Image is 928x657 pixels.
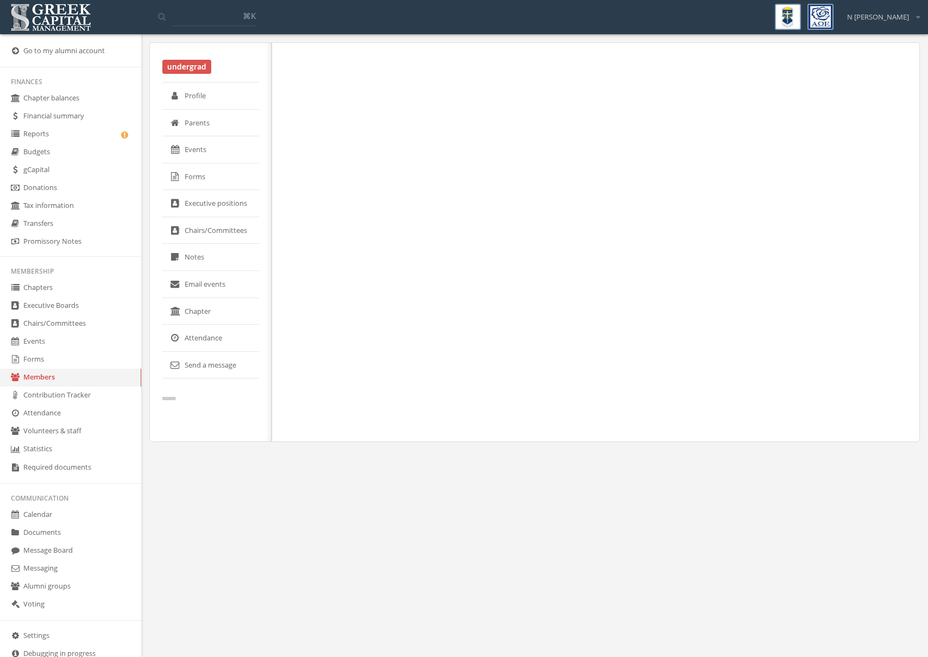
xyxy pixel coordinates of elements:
a: Email events [162,271,259,298]
a: Events [162,136,259,163]
span: ⌘K [243,10,256,21]
a: Executive positions [162,190,259,217]
a: Profile [162,83,259,110]
a: Chapter [162,298,259,325]
a: Send a message [162,352,259,379]
a: Forms [162,163,259,191]
span: --- [162,396,175,400]
span: undergrad [162,60,211,74]
a: Notes [162,244,259,271]
span: N [PERSON_NAME] [847,12,909,22]
div: N [PERSON_NAME] [840,4,920,22]
a: Attendance [162,325,259,352]
a: Chairs/Committees [162,217,259,244]
a: Parents [162,110,259,137]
